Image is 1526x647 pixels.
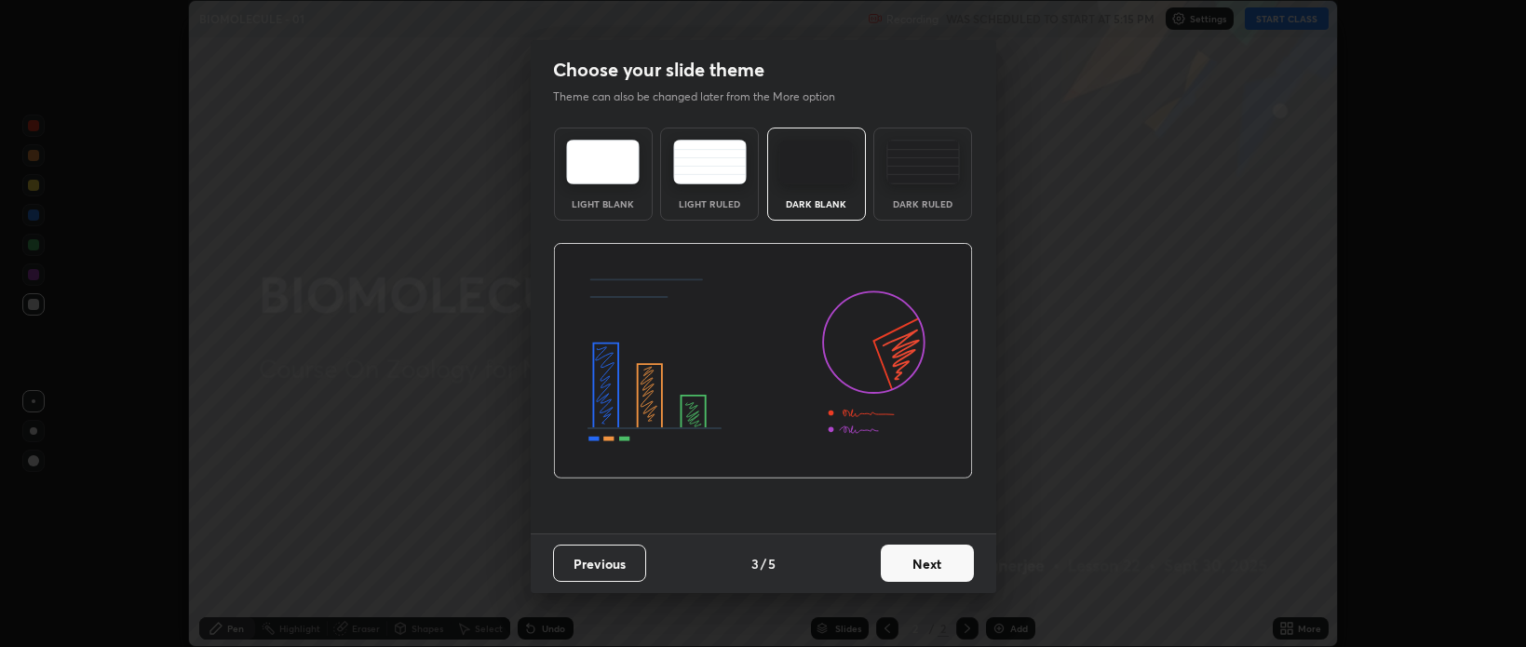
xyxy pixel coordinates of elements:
[673,140,747,184] img: lightRuledTheme.5fabf969.svg
[885,199,960,209] div: Dark Ruled
[779,199,854,209] div: Dark Blank
[553,88,855,105] p: Theme can also be changed later from the More option
[751,554,759,573] h4: 3
[761,554,766,573] h4: /
[553,545,646,582] button: Previous
[881,545,974,582] button: Next
[553,58,764,82] h2: Choose your slide theme
[779,140,853,184] img: darkTheme.f0cc69e5.svg
[553,243,973,479] img: darkThemeBanner.d06ce4a2.svg
[768,554,776,573] h4: 5
[566,199,641,209] div: Light Blank
[672,199,747,209] div: Light Ruled
[886,140,960,184] img: darkRuledTheme.de295e13.svg
[566,140,640,184] img: lightTheme.e5ed3b09.svg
